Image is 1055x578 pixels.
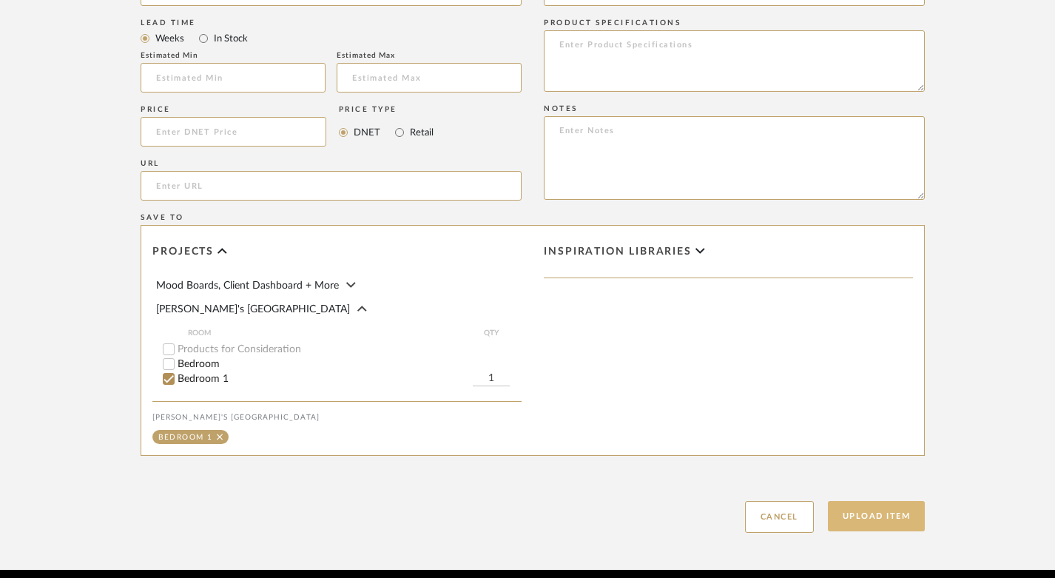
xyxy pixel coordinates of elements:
[141,19,522,27] div: Lead Time
[473,327,510,339] span: QTY
[141,51,326,60] div: Estimated Min
[141,105,326,114] div: Price
[141,171,522,201] input: Enter URL
[745,501,814,533] button: Cancel
[408,124,434,141] label: Retail
[154,30,184,47] label: Weeks
[156,304,350,315] span: [PERSON_NAME]'s [GEOGRAPHIC_DATA]
[141,29,522,47] mat-radio-group: Select item type
[339,105,434,114] div: Price Type
[178,359,522,369] label: Bedroom
[212,30,248,47] label: In Stock
[828,501,926,531] button: Upload Item
[141,117,326,147] input: Enter DNET Price
[544,19,925,27] div: Product Specifications
[188,327,473,339] span: ROOM
[178,374,473,384] label: Bedroom 1
[156,280,339,291] span: Mood Boards, Client Dashboard + More
[544,246,692,258] span: Inspiration libraries
[337,51,522,60] div: Estimated Max
[339,117,434,147] mat-radio-group: Select price type
[352,124,380,141] label: DNET
[152,246,214,258] span: Projects
[544,104,925,113] div: Notes
[141,63,326,93] input: Estimated Min
[141,213,925,222] div: Save To
[141,159,522,168] div: URL
[337,63,522,93] input: Estimated Max
[152,413,522,422] div: [PERSON_NAME]'s [GEOGRAPHIC_DATA]
[158,434,213,441] div: Bedroom 1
